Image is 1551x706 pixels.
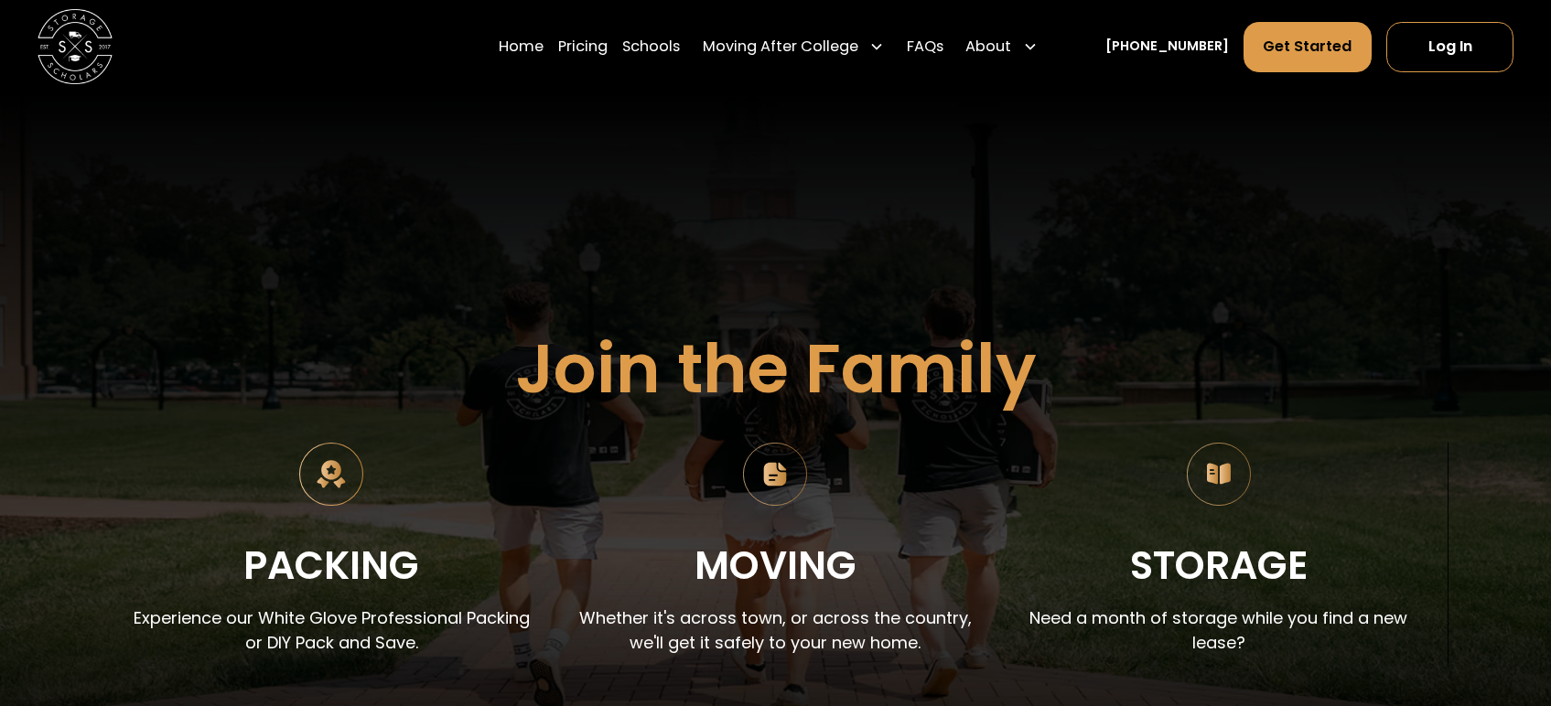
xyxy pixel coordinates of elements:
a: FAQs [907,20,943,72]
p: Whether it's across town, or across the country, we'll get it safely to your new home. [576,606,975,656]
h1: Join the Family [515,333,1037,407]
a: Home [499,20,544,72]
div: About [958,20,1045,72]
div: Packing [243,534,419,596]
img: Storage Scholars main logo [38,9,113,84]
a: [PHONE_NUMBER] [1105,37,1229,56]
a: Log In [1386,22,1513,72]
div: Moving After College [695,20,892,72]
p: Need a month of storage while you find a new lease? [1019,606,1418,656]
a: Get Started [1244,22,1372,72]
a: Schools [622,20,680,72]
div: Moving [695,534,856,596]
div: Storage [1130,534,1308,596]
a: home [38,9,113,84]
p: Experience our White Glove Professional Packing or DIY Pack and Save. [132,606,531,656]
a: Pricing [558,20,608,72]
div: About [965,36,1011,59]
div: Moving After College [703,36,858,59]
